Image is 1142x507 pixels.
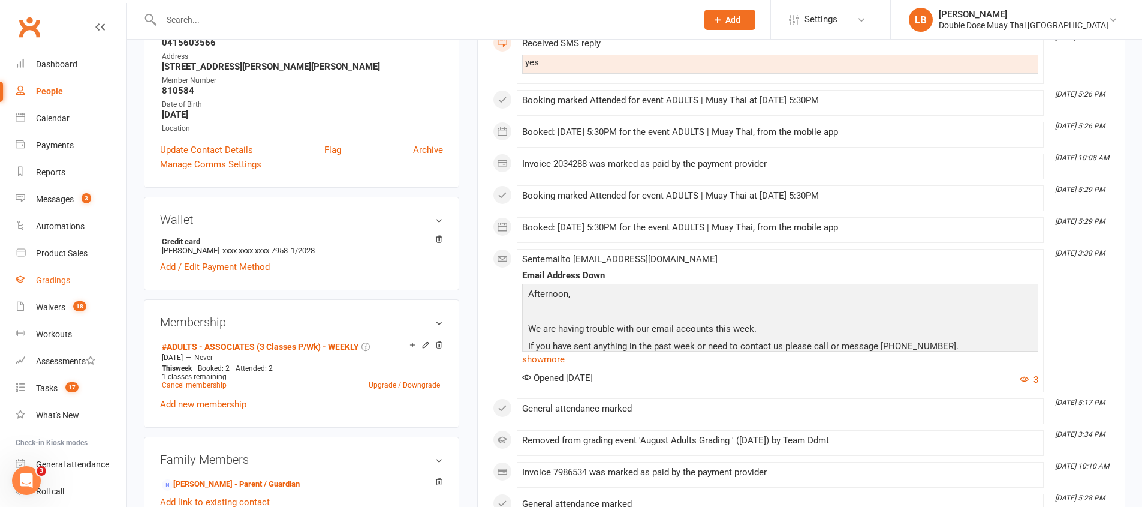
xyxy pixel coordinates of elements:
a: General attendance kiosk mode [16,451,126,478]
span: 1/2028 [291,246,315,255]
div: Double Dose Muay Thai [GEOGRAPHIC_DATA] [939,20,1108,31]
span: 18 [73,301,86,311]
div: What's New [36,410,79,420]
p: We are having trouble with our email accounts this week. [525,322,1035,339]
strong: [STREET_ADDRESS][PERSON_NAME][PERSON_NAME] [162,61,443,72]
a: #ADULTS - ASSOCIATES (3 Classes P/Wk) - WEEKLY [162,342,359,352]
span: Sent email to [EMAIL_ADDRESS][DOMAIN_NAME] [522,254,718,265]
span: Booked: 2 [198,364,230,373]
i: [DATE] 5:29 PM [1055,217,1105,226]
div: Calendar [36,113,70,123]
a: Automations [16,213,126,240]
a: Tasks 17 [16,375,126,402]
i: [DATE] 3:34 PM [1055,430,1105,439]
a: Waivers 18 [16,294,126,321]
i: [DATE] 5:26 PM [1055,90,1105,98]
a: [PERSON_NAME] - Parent / Guardian [162,478,300,491]
div: Booking marked Attended for event ADULTS | Muay Thai at [DATE] 5:30PM [522,95,1038,106]
div: Automations [36,221,85,231]
div: Assessments [36,356,95,366]
i: [DATE] 10:08 AM [1055,154,1109,162]
div: Payments [36,140,74,150]
i: [DATE] 5:28 PM [1055,494,1105,502]
div: week [159,364,195,373]
div: Messages [36,194,74,204]
div: Reports [36,167,65,177]
span: Never [194,353,213,362]
div: Email Address Down [522,271,1038,281]
a: Archive [413,143,443,157]
div: People [36,86,63,96]
div: [PERSON_NAME] [939,9,1108,20]
div: Gradings [36,275,70,285]
a: Product Sales [16,240,126,267]
span: 1 classes remaining [162,373,227,381]
a: Roll call [16,478,126,505]
input: Search... [158,11,689,28]
div: Booking marked Attended for event ADULTS | Muay Thai at [DATE] 5:30PM [522,191,1038,201]
div: LB [909,8,933,32]
h3: Membership [160,316,443,329]
a: Add new membership [160,399,246,410]
span: Opened [DATE] [522,373,593,383]
h3: Family Members [160,453,443,466]
span: This [162,364,176,373]
p: If you have sent anything in the past week or need to contact us please call or message [PHONE_NU... [525,339,1035,356]
div: Member Number [162,75,443,86]
span: Attended: 2 [236,364,273,373]
strong: [DATE] [162,109,443,120]
div: General attendance [36,460,109,469]
div: Waivers [36,302,65,312]
p: Afternoon, [525,287,1035,304]
a: Update Contact Details [160,143,253,157]
a: Clubworx [14,12,44,42]
iframe: Intercom live chat [12,466,41,495]
div: General attendance marked [522,404,1038,414]
strong: Credit card [162,237,437,246]
div: Date of Birth [162,99,443,110]
div: Roll call [36,487,64,496]
a: Gradings [16,267,126,294]
span: xxxx xxxx xxxx 7958 [222,246,288,255]
h3: Wallet [160,213,443,226]
div: — [159,353,443,362]
a: Add / Edit Payment Method [160,260,270,274]
a: What's New [16,402,126,429]
span: Settings [804,6,837,33]
button: Add [704,10,755,30]
div: Booked: [DATE] 5:30PM for the event ADULTS | Muay Thai, from the mobile app [522,223,1038,233]
div: Invoice 7986534 was marked as paid by the payment provider [522,467,1038,478]
a: Calendar [16,105,126,132]
strong: 0415603566 [162,37,443,48]
a: Reports [16,159,126,186]
span: 3 [37,466,46,476]
a: Flag [324,143,341,157]
i: [DATE] 5:26 PM [1055,122,1105,130]
span: Add [725,15,740,25]
div: Booked: [DATE] 5:30PM for the event ADULTS | Muay Thai, from the mobile app [522,127,1038,137]
a: Manage Comms Settings [160,157,261,172]
span: 3 [82,193,91,203]
div: Workouts [36,329,72,339]
strong: 810584 [162,85,443,96]
i: [DATE] 3:38 PM [1055,249,1105,257]
a: People [16,78,126,105]
a: Payments [16,132,126,159]
span: [DATE] [162,353,183,362]
div: Invoice 2034288 was marked as paid by the payment provider [522,159,1038,169]
div: Removed from grading event 'August Adults Grading ' ([DATE]) by Team Ddmt [522,436,1038,446]
a: Cancel membership [162,381,227,389]
a: Workouts [16,321,126,348]
a: show more [522,351,1038,368]
div: Address [162,51,443,62]
a: Dashboard [16,51,126,78]
div: Dashboard [36,59,77,69]
div: Received SMS reply [522,38,1038,49]
button: 3 [1020,373,1038,387]
a: Assessments [16,348,126,375]
i: [DATE] 5:17 PM [1055,398,1105,407]
div: Tasks [36,383,58,393]
a: Messages 3 [16,186,126,213]
div: yes [525,58,1035,68]
a: Upgrade / Downgrade [369,381,440,389]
